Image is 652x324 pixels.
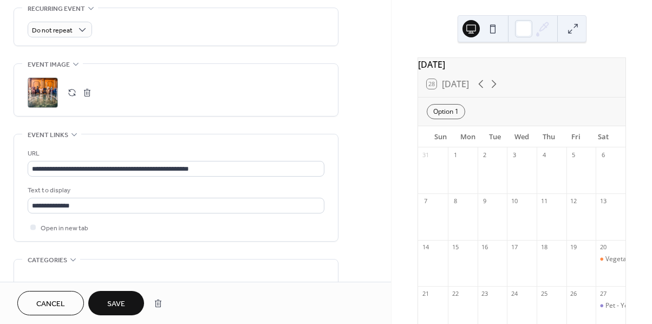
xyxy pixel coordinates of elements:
[28,129,68,141] span: Event links
[41,223,88,234] span: Open in new tab
[481,126,508,148] div: Tue
[570,197,578,205] div: 12
[510,243,518,251] div: 17
[427,126,454,148] div: Sun
[481,151,489,159] div: 2
[510,197,518,205] div: 10
[28,77,58,108] div: ;
[107,299,125,310] span: Save
[28,148,322,159] div: URL
[570,289,578,297] div: 26
[510,289,518,297] div: 24
[540,289,548,297] div: 25
[28,59,70,70] span: Event image
[451,243,459,251] div: 15
[451,151,459,159] div: 1
[563,126,590,148] div: Fri
[599,289,607,297] div: 27
[28,185,322,196] div: Text to display
[28,255,67,266] span: Categories
[570,243,578,251] div: 19
[599,151,607,159] div: 6
[540,243,548,251] div: 18
[590,126,617,148] div: Sat
[32,24,73,37] span: Do not repeat
[599,243,607,251] div: 20
[36,299,65,310] span: Cancel
[481,197,489,205] div: 9
[596,301,625,310] div: Pet - YourBuddyBox Class
[451,197,459,205] div: 8
[421,289,429,297] div: 21
[88,291,144,315] button: Save
[28,279,303,290] span: Cake Class
[596,255,625,264] div: Vegetable Garden Patch Cake Class
[599,197,607,205] div: 13
[510,151,518,159] div: 3
[536,126,563,148] div: Thu
[451,289,459,297] div: 22
[508,126,536,148] div: Wed
[17,291,84,315] button: Cancel
[28,3,85,15] span: Recurring event
[421,197,429,205] div: 7
[421,243,429,251] div: 14
[540,151,548,159] div: 4
[454,126,481,148] div: Mon
[570,151,578,159] div: 5
[481,243,489,251] div: 16
[421,151,429,159] div: 31
[540,197,548,205] div: 11
[418,58,625,71] div: [DATE]
[481,289,489,297] div: 23
[427,104,465,119] div: Option 1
